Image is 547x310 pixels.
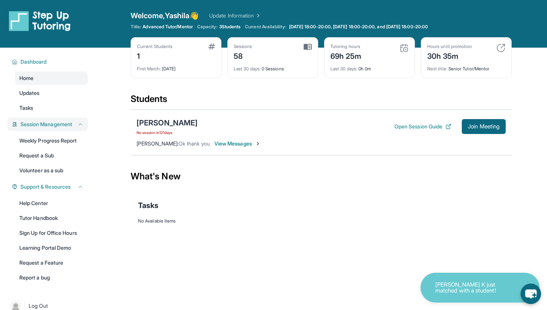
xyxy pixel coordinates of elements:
span: [DATE] 18:00-20:00, [DATE] 18:00-20:00, and [DATE] 18:00-20:00 [289,24,428,30]
button: Join Meeting [462,119,506,134]
a: [DATE] 18:00-20:00, [DATE] 18:00-20:00, and [DATE] 18:00-20:00 [288,24,429,30]
span: No session in 121 days [137,130,198,135]
div: 0 Sessions [234,61,312,72]
div: Senior Tutor/Mentor [427,61,505,72]
img: card [304,44,312,50]
div: Sessions [234,44,252,49]
span: [PERSON_NAME] : [137,140,179,147]
a: Updates [15,86,88,100]
span: Last 30 days : [330,66,357,71]
div: Hours until promotion [427,44,472,49]
a: Weekly Progress Report [15,134,88,147]
span: Home [19,74,33,82]
img: Chevron Right [254,12,261,19]
a: Report a bug [15,271,88,284]
span: Log Out [29,302,48,310]
a: Request a Feature [15,256,88,269]
span: Capacity: [197,24,218,30]
div: 30h 35m [427,49,472,61]
span: View Messages [214,140,261,147]
span: Welcome, Yashila 👋 [131,10,199,21]
div: Tutoring hours [330,44,362,49]
span: Current Availability: [245,24,286,30]
div: 0h 0m [330,61,409,72]
a: Update Information [209,12,261,19]
span: Session Management [20,121,72,128]
a: Home [15,71,88,85]
span: Last 30 days : [234,66,260,71]
a: Volunteer as a sub [15,164,88,177]
a: Tutor Handbook [15,211,88,225]
img: card [400,44,409,52]
button: Dashboard [17,58,83,65]
button: chat-button [521,284,541,304]
span: 3 Students [219,24,241,30]
span: Dashboard [20,58,47,65]
a: Learning Portal Demo [15,241,88,255]
div: What's New [131,160,512,193]
button: Open Session Guide [394,123,451,130]
img: card [496,44,505,52]
button: Session Management [17,121,83,128]
div: Current Students [137,44,172,49]
a: Request a Sub [15,149,88,162]
span: Support & Resources [20,183,71,191]
a: Help Center [15,196,88,210]
span: Updates [19,89,40,97]
img: logo [9,10,71,31]
span: Join Meeting [468,124,500,129]
button: Support & Resources [17,183,83,191]
span: First Match : [137,66,161,71]
img: card [208,44,215,49]
div: Students [131,93,512,109]
div: 69h 25m [330,49,362,61]
span: Tasks [138,200,159,211]
span: Ok thank you [179,140,210,147]
p: [PERSON_NAME] K just matched with a student! [435,282,510,294]
div: [DATE] [137,61,215,72]
div: [PERSON_NAME] [137,118,198,128]
span: Title: [131,24,141,30]
span: Next title : [427,66,447,71]
span: Tasks [19,104,33,112]
span: Advanced Tutor/Mentor [143,24,192,30]
a: Tasks [15,101,88,115]
a: Sign Up for Office Hours [15,226,88,240]
div: 58 [234,49,252,61]
div: No Available Items [138,218,504,224]
img: Chevron-Right [255,141,261,147]
div: 1 [137,49,172,61]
